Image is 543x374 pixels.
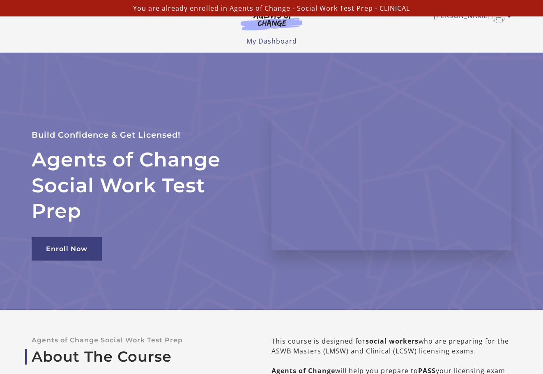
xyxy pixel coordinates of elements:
a: About The Course [32,348,245,365]
a: Toggle menu [434,10,507,23]
b: social workers [366,337,419,346]
a: Enroll Now [32,237,102,261]
h2: Agents of Change Social Work Test Prep [32,147,252,224]
img: Agents of Change Logo [232,12,311,30]
p: Build Confidence & Get Licensed! [32,128,252,142]
a: My Dashboard [246,37,297,46]
p: Agents of Change Social Work Test Prep [32,336,245,344]
p: You are already enrolled in Agents of Change - Social Work Test Prep - CLINICAL [3,3,540,13]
